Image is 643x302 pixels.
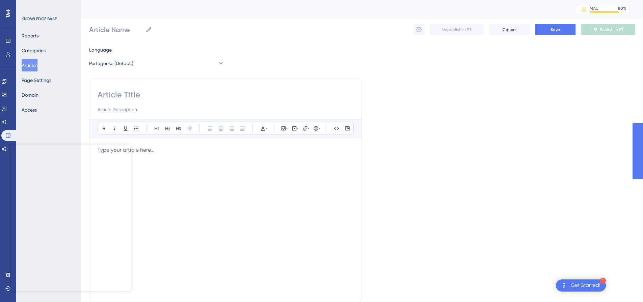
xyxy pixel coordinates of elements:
button: Categories [22,44,46,57]
button: Reports [22,30,38,42]
button: Access [22,104,37,116]
span: Unpublish in PT [442,27,471,32]
div: Open Get Started! checklist, remaining modules: 1 [556,279,606,292]
div: Get Started! [571,282,600,289]
button: Save [535,24,575,35]
input: Article Title [98,89,353,100]
button: Publish in PT [581,24,635,35]
div: 1 [600,278,606,284]
button: Articles [22,59,37,71]
div: 80 % [618,6,626,11]
input: Article Name [89,25,143,34]
span: Language [89,46,112,54]
input: Article Description [98,105,353,114]
iframe: UserGuiding AI Assistant Launcher [615,275,635,296]
div: MAU [590,6,598,11]
span: Cancel [503,27,516,32]
span: Save [551,27,560,32]
button: Unpublish in PT [430,24,484,35]
button: Page Settings [22,74,51,86]
button: Portuguese (Default) [89,57,224,70]
span: Publish in PT [600,27,623,32]
button: Cancel [489,24,530,35]
div: KNOWLEDGE BASE [22,16,57,22]
img: launcher-image-alternative-text [560,281,568,290]
button: Domain [22,89,38,101]
span: Portuguese (Default) [89,59,133,67]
